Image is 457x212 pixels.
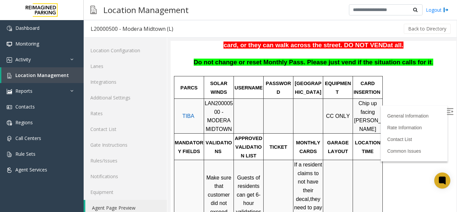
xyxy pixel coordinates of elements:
span: USERNAME [64,44,92,50]
span: PARCS [10,44,27,50]
a: Notifications [84,168,167,184]
span: TICKET [99,103,117,109]
span: EQUIPMENT [154,40,180,54]
span: CARD INSERTION [183,40,210,54]
span: GARAGE LAYOUT [157,99,179,113]
span: Location Management [15,72,69,78]
span: Chip up facing [PERSON_NAME] [184,60,211,91]
a: Logout [426,6,449,13]
img: 'icon' [7,152,12,157]
a: Contact List [216,96,241,101]
span: Reports [15,88,32,94]
img: 'icon' [7,120,12,126]
a: General Information [216,72,258,78]
a: Location Configuration [84,43,167,58]
a: Rate Information [216,84,251,89]
span: Regions [15,119,33,126]
span: Activity [15,56,31,63]
a: Additional Settings [84,90,167,105]
h3: Location Management [100,2,192,18]
a: TIBA [12,72,24,78]
span: Guests of residents can get 6-hour validations from the concierge [65,134,92,191]
img: logout [443,6,449,13]
a: Rules/Issues [84,153,167,168]
a: Gate Instructions [84,137,167,153]
a: Contact List [84,121,167,137]
span: Agent Services [15,166,47,173]
span: Monitoring [15,41,39,47]
span: Contacts [15,103,35,110]
img: 'icon' [7,26,12,31]
span: , [138,155,140,161]
span: LOCATION TIME [184,99,211,113]
div: L20000500 - Modera Midtown (L) [91,24,173,33]
img: 'icon' [7,42,12,47]
img: 'icon' [7,104,12,110]
span: Call Centers [15,135,41,141]
span: Dashboard [15,25,39,31]
img: 'icon' [7,167,12,173]
a: Location Management [1,67,84,83]
span: Do not change or reset Monthly Pass. Please just vend if the situation calls for it [23,18,261,25]
a: Rates [84,105,167,121]
img: 'icon' [7,73,12,78]
img: 'icon' [7,89,12,94]
span: at all. [217,1,233,8]
span: [GEOGRAPHIC_DATA] [124,40,151,54]
span: If a resident claims to not have their decal [123,121,153,161]
span: CC ONLY [155,72,179,78]
button: Back to Directory [404,24,451,34]
span: . [261,18,263,25]
span: SOLAR WINDS [39,40,58,54]
img: 'icon' [7,136,12,141]
span: PASSWORD [95,40,120,54]
span: LAN20000500 - MODERA MIDTOWN [34,60,63,91]
span: APPROVED VALIDATION LIST [64,95,93,117]
span: VALIDATIONS [35,99,62,113]
a: Integrations [84,74,167,90]
a: Lanes [84,58,167,74]
span: MONTHLY CARDS [125,99,151,113]
span: MANDATORY FIELDS [4,99,32,113]
img: 'icon' [7,57,12,63]
span: Rule Sets [15,151,35,157]
img: Open/Close Sidebar Menu [276,67,283,74]
img: pageIcon [90,2,97,18]
a: Equipment [84,184,167,200]
a: Common Issues [216,108,250,113]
